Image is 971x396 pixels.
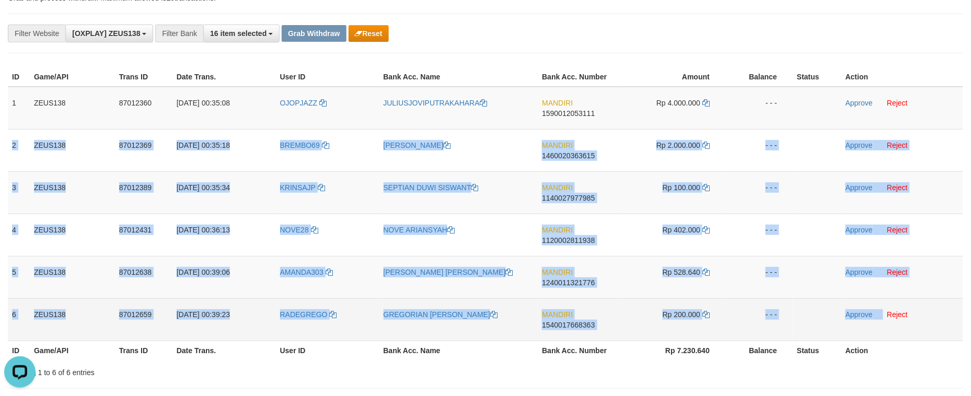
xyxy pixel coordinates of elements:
th: Amount [624,67,725,87]
a: Copy 100000 to clipboard [702,183,710,192]
th: ID [8,67,30,87]
span: MANDIRI [542,183,573,192]
span: [DATE] 00:39:23 [177,310,230,319]
a: GREGORIAN [PERSON_NAME] [384,310,498,319]
a: Reject [887,226,908,234]
span: 16 item selected [210,29,267,38]
td: 2 [8,129,30,171]
td: ZEUS138 [30,87,115,130]
a: NOVE28 [280,226,318,234]
th: Date Trans. [172,341,276,360]
td: 1 [8,87,30,130]
a: Approve [846,310,873,319]
span: Rp 528.640 [663,268,700,276]
span: 87012360 [119,99,152,107]
th: Game/API [30,67,115,87]
a: NOVE ARIANSYAH [384,226,455,234]
a: Copy 528640 to clipboard [702,268,710,276]
th: Balance [725,67,793,87]
td: 5 [8,256,30,298]
span: AMANDA303 [280,268,323,276]
a: KRINSAJP [280,183,325,192]
span: MANDIRI [542,226,573,234]
td: - - - [725,87,793,130]
span: MANDIRI [542,99,573,107]
a: Approve [846,226,873,234]
th: Rp 7.230.640 [624,341,725,360]
th: Balance [725,341,793,360]
span: Copy 1140027977985 to clipboard [542,194,595,202]
span: RADEGREGO [280,310,328,319]
span: 87012638 [119,268,152,276]
th: Bank Acc. Number [538,67,624,87]
span: Rp 4.000.000 [656,99,700,107]
span: Copy 1540017668363 to clipboard [542,321,595,329]
span: [DATE] 00:35:34 [177,183,230,192]
span: Copy 1460020363615 to clipboard [542,152,595,160]
span: Rp 100.000 [663,183,700,192]
th: Action [841,67,963,87]
th: Bank Acc. Name [379,341,538,360]
td: ZEUS138 [30,214,115,256]
td: - - - [725,214,793,256]
td: - - - [725,129,793,171]
a: Copy 402000 to clipboard [702,226,710,234]
span: [DATE] 00:36:13 [177,226,230,234]
a: Copy 200000 to clipboard [702,310,710,319]
span: Rp 402.000 [663,226,700,234]
span: 87012389 [119,183,152,192]
td: ZEUS138 [30,171,115,214]
span: KRINSAJP [280,183,316,192]
button: [OXPLAY] ZEUS138 [65,25,153,42]
th: User ID [276,341,379,360]
td: ZEUS138 [30,256,115,298]
td: 6 [8,298,30,341]
td: - - - [725,171,793,214]
th: Date Trans. [172,67,276,87]
span: MANDIRI [542,268,573,276]
span: [DATE] 00:39:06 [177,268,230,276]
button: 16 item selected [203,25,280,42]
th: Trans ID [115,67,172,87]
span: BREMBO69 [280,141,320,149]
a: Approve [846,268,873,276]
div: Filter Website [8,25,65,42]
a: RADEGREGO [280,310,337,319]
th: Game/API [30,341,115,360]
span: Copy 1120002811938 to clipboard [542,236,595,244]
th: Trans ID [115,341,172,360]
span: [DATE] 00:35:18 [177,141,230,149]
th: Status [793,67,841,87]
a: [PERSON_NAME] [384,141,451,149]
th: Status [793,341,841,360]
a: Approve [846,183,873,192]
span: Rp 200.000 [663,310,700,319]
td: ZEUS138 [30,298,115,341]
span: 87012431 [119,226,152,234]
a: Approve [846,141,873,149]
a: Reject [887,183,908,192]
a: Reject [887,141,908,149]
a: Reject [887,99,908,107]
button: Reset [349,25,389,42]
a: JULIUSJOVIPUTRAKAHARA [384,99,487,107]
a: [PERSON_NAME] [PERSON_NAME] [384,268,513,276]
span: MANDIRI [542,141,573,149]
td: 4 [8,214,30,256]
div: Showing 1 to 6 of 6 entries [8,363,397,378]
th: Action [841,341,963,360]
span: Rp 2.000.000 [656,141,700,149]
span: [DATE] 00:35:08 [177,99,230,107]
a: AMANDA303 [280,268,333,276]
span: [OXPLAY] ZEUS138 [72,29,140,38]
span: MANDIRI [542,310,573,319]
button: Grab Withdraw [282,25,346,42]
a: Reject [887,268,908,276]
th: Bank Acc. Name [379,67,538,87]
th: ID [8,341,30,360]
span: 87012659 [119,310,152,319]
span: Copy 1590012053111 to clipboard [542,109,595,118]
td: - - - [725,298,793,341]
button: Open LiveChat chat widget [4,4,36,36]
span: NOVE28 [280,226,309,234]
